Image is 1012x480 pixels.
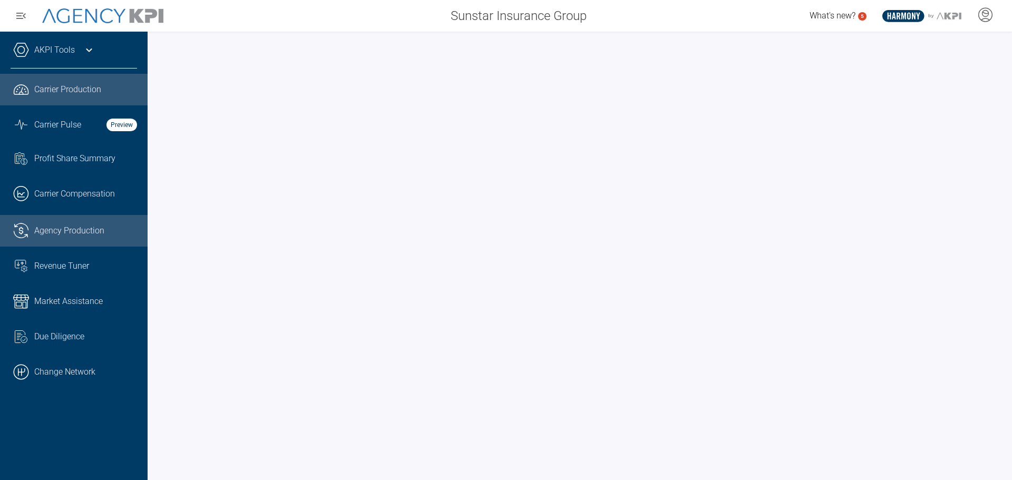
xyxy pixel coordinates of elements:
[34,224,104,237] span: Agency Production
[34,44,75,56] a: AKPI Tools
[34,152,115,165] span: Profit Share Summary
[861,13,864,19] text: 5
[34,330,84,343] span: Due Diligence
[34,83,101,96] span: Carrier Production
[34,188,115,200] span: Carrier Compensation
[34,295,103,308] span: Market Assistance
[858,12,867,21] a: 5
[451,6,587,25] span: Sunstar Insurance Group
[810,11,855,21] span: What's new?
[42,8,163,24] img: AgencyKPI
[34,260,89,272] span: Revenue Tuner
[34,119,81,131] span: Carrier Pulse
[106,119,137,131] strong: Preview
